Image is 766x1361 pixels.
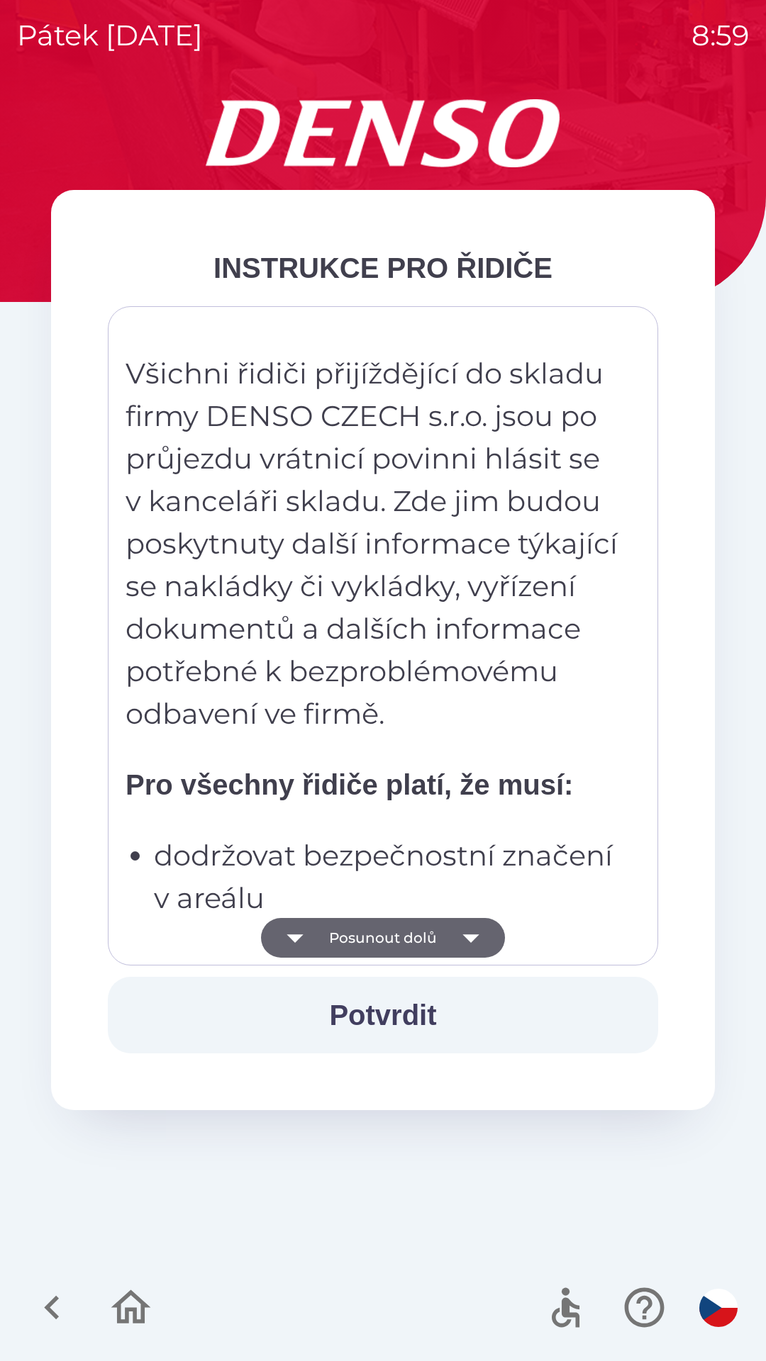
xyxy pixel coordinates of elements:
p: Všichni řidiči přijíždějící do skladu firmy DENSO CZECH s.r.o. jsou po průjezdu vrátnicí povinni ... [126,352,621,735]
button: Potvrdit [108,977,658,1053]
img: cs flag [699,1289,738,1327]
button: Posunout dolů [261,918,505,958]
p: pátek [DATE] [17,14,203,57]
p: 8:59 [692,14,749,57]
div: INSTRUKCE PRO ŘIDIČE [108,247,658,289]
strong: Pro všechny řidiče platí, že musí: [126,769,573,800]
p: dodržovat bezpečnostní značení v areálu [154,834,621,919]
img: Logo [51,99,715,167]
